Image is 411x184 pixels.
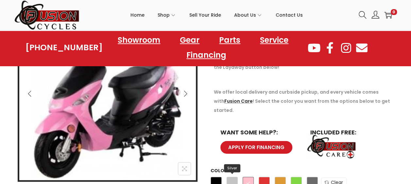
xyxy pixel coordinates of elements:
label: Color [211,167,227,174]
span: APPLY FOR FINANCING [228,145,284,150]
span: About Us [234,7,256,23]
p: We offer local delivery and curbside pickup, and every vehicle comes with ! Select the color you ... [214,87,394,115]
nav: Primary navigation [80,0,354,30]
a: [PHONE_NUMBER] [26,43,103,52]
span: Silver [224,164,240,172]
h6: INCLUDED FREE: [310,130,387,135]
a: Fusion Care [224,98,253,104]
a: Sell Your Ride [189,0,221,30]
img: NEW TAO MOTOR Pony 50 [19,7,196,183]
a: Showroom [111,33,167,48]
span: Contact Us [276,7,303,23]
a: 0 [384,11,392,19]
a: Contact Us [276,0,303,30]
a: APPLY FOR FINANCING [220,141,292,154]
a: Home [130,0,145,30]
h6: WANT SOME HELP?: [220,130,297,135]
span: Home [130,7,145,23]
a: Gear [173,33,206,48]
a: Service [253,33,295,48]
a: About Us [234,0,263,30]
span: Shop [158,7,170,23]
a: Shop [158,0,176,30]
button: Next [178,86,193,101]
nav: Menu [103,33,307,63]
a: Parts [213,33,247,48]
button: Previous [23,86,37,101]
span: Sell Your Ride [189,7,221,23]
a: Financing [180,48,233,63]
